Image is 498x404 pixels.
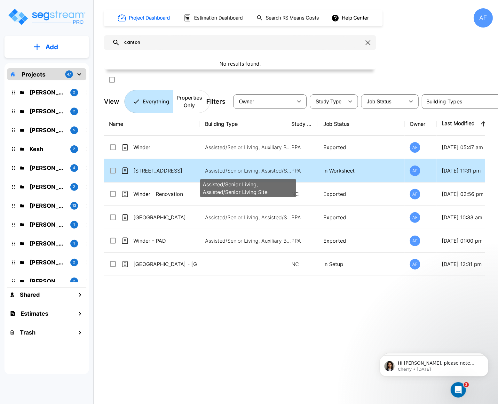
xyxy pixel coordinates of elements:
div: Select [311,93,344,110]
button: Estimation Dashboard [181,11,246,25]
p: In Worksheet [323,167,399,174]
p: No results found. [104,57,376,71]
div: AF [410,189,420,199]
p: Isaak Markovitz [29,201,65,210]
div: AF [410,236,420,246]
p: Knoble [29,258,65,267]
iframe: Intercom live chat [451,382,466,398]
span: Winder - Renovation [133,190,183,198]
p: Jay Hershowitz [29,126,65,134]
p: 1 [74,222,75,227]
p: Assisted/Senior Living, Auxiliary Building, Assisted/Senior Living Site [205,143,291,151]
p: NC [291,190,313,198]
p: Properties Only [177,94,202,109]
th: Job Status [318,112,405,136]
p: 4 [73,165,75,171]
p: Filters [206,97,225,106]
span: Study Type [316,99,342,104]
span: [STREET_ADDRESS] [133,167,182,174]
div: AF [410,142,420,153]
p: 2 [73,146,75,152]
p: Barry Donath [29,88,65,97]
div: AF [410,259,420,270]
th: Owner [405,112,437,136]
p: 5 [73,127,75,133]
p: Asher Silverberg [29,239,65,248]
p: PPA [291,143,313,151]
button: Everything [124,90,173,113]
h1: Shared [20,290,40,299]
p: Projects [22,70,45,79]
p: Exported [323,214,399,221]
span: [GEOGRAPHIC_DATA] [133,214,186,221]
div: AF [474,8,493,28]
p: Assisted/Senior Living, Assisted/Senior Living Site [205,167,291,174]
p: Everything [143,98,169,105]
p: PPA [291,167,313,174]
h1: Project Dashboard [129,14,170,22]
p: View [104,97,119,106]
img: Logo [7,8,86,26]
span: Owner [239,99,254,104]
input: Search All [120,35,363,50]
iframe: Intercom notifications message [370,342,498,387]
h1: Estimation Dashboard [194,14,243,22]
p: 2 [73,279,75,284]
h1: Trash [20,328,36,337]
p: Exported [323,190,399,198]
p: Add [45,42,58,52]
div: AF [410,212,420,223]
span: Job Status [367,99,391,104]
p: Assisted/Senior Living, Assisted/Senior Living Site [205,214,291,221]
span: 2 [464,382,469,387]
span: [GEOGRAPHIC_DATA] - [GEOGRAPHIC_DATA] [133,260,244,268]
button: Project Dashboard [115,11,173,25]
button: SelectAll [106,73,118,86]
p: 1 [74,241,75,246]
button: Help Center [330,12,371,24]
button: Add [4,38,89,56]
button: Search RS Means Costs [254,12,322,24]
p: 47 [67,72,71,77]
p: Exported [323,143,399,151]
p: Assisted/Senior Living, Assisted/Senior Living Site [203,181,294,196]
span: Winder - PAD [133,237,166,245]
p: PPA [291,237,313,245]
p: Exported [323,237,399,245]
div: Select [234,93,293,110]
div: AF [410,166,420,176]
p: 2 [73,109,75,114]
p: 2 [73,260,75,265]
th: Building Type [200,112,286,136]
p: Chuny Herzka [29,182,65,191]
p: Ari Eisenman [29,107,65,116]
p: Joseph Friedman [29,277,65,286]
p: Kesh [29,145,65,153]
h1: Search RS Means Costs [266,14,319,22]
h1: Estimates [20,309,48,318]
p: 2 [73,90,75,95]
p: Assisted/Senior Living, Auxiliary Building, Assisted/Senior Living Site [205,237,291,245]
span: Winder [133,143,150,151]
div: Select [362,93,405,110]
th: Name [104,112,200,136]
p: Josh Strum [29,164,65,172]
th: Study Type [286,112,318,136]
button: Properties Only [173,90,210,113]
p: 13 [72,203,76,208]
p: Michael Heinemann [29,220,65,229]
p: PPA [291,214,313,221]
p: NC [291,260,313,268]
p: In Setup [323,260,399,268]
p: 2 [73,184,75,190]
div: Platform [124,90,210,113]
